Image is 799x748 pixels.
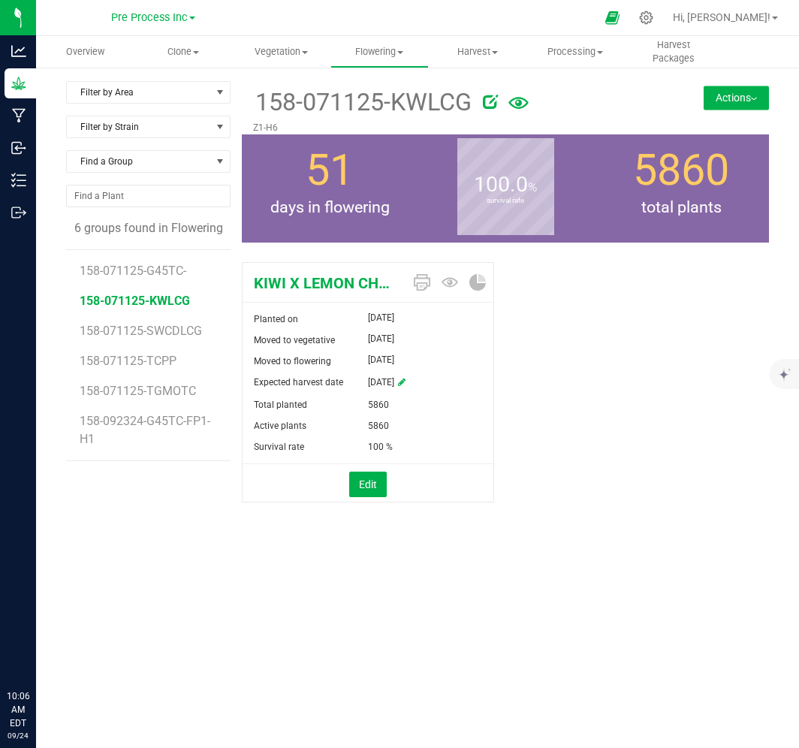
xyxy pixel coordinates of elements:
span: Planted on [254,314,298,324]
span: Harvest Packages [626,38,722,65]
span: Filter by Area [67,82,211,103]
span: 158-071125-KWLCG [80,294,190,308]
a: Overview [36,36,134,68]
inline-svg: Inventory [11,173,26,188]
span: Open Ecommerce Menu [595,3,629,32]
span: Clone [135,45,232,59]
span: 158-071125-KWLCG [253,84,472,121]
iframe: Resource center [15,628,60,673]
span: Processing [527,45,624,59]
p: 09/24 [7,730,29,741]
span: Pre Process Inc [111,11,188,24]
span: Overview [46,45,125,59]
b: survival rate [457,133,554,267]
span: Moved to flowering [254,356,331,366]
span: Harvest [430,45,526,59]
p: Z1-H6 [253,121,670,134]
a: Clone [134,36,233,68]
inline-svg: Outbound [11,205,26,220]
span: Vegetation [233,45,330,59]
span: Survival rate [254,442,304,452]
input: NO DATA FOUND [67,185,230,207]
button: Edit [349,472,387,497]
span: 158-071125-TCPP [80,354,176,368]
span: Expected harvest date [254,377,343,388]
span: Filter by Strain [67,116,211,137]
span: 5860 [633,145,729,195]
span: Flowering [331,45,428,59]
span: [DATE] [368,372,394,394]
group-info-box: Total number of plants [605,134,758,243]
span: 158-092324-G45TC-FP1-H1 [80,414,210,446]
p: 10:06 AM EDT [7,689,29,730]
span: [DATE] [368,330,394,348]
span: Hi, [PERSON_NAME]! [673,11,770,23]
div: 6 groups found in Flowering [66,219,231,237]
inline-svg: Analytics [11,44,26,59]
inline-svg: Manufacturing [11,108,26,123]
span: 100 % [368,436,393,457]
span: [DATE] [368,309,394,327]
span: Total planted [254,400,307,410]
span: days in flowering [242,195,418,219]
span: [DATE] [368,351,394,369]
div: Manage settings [637,11,656,25]
a: Harvest [429,36,527,68]
group-info-box: Survival rate [429,134,582,243]
a: Flowering [330,36,429,68]
span: select [211,82,230,103]
span: 5860 [368,415,389,436]
a: Vegetation [232,36,330,68]
span: Moved to vegetative [254,335,335,345]
span: Find a Group [67,151,211,172]
inline-svg: Grow [11,76,26,91]
span: KIWI X LEMON CHERRY GELATO [243,272,403,294]
span: 51 [306,145,354,195]
span: total plants [593,195,769,219]
span: 158-071125-TGMOTC [80,384,196,398]
group-info-box: Days in flowering [253,134,406,243]
a: Processing [526,36,625,68]
span: 158-071125-SWCDLCG [80,324,202,338]
button: Actions [704,86,769,110]
a: Harvest Packages [625,36,723,68]
inline-svg: Inbound [11,140,26,155]
span: 5860 [368,394,389,415]
span: Active plants [254,421,306,431]
span: 158-071125-G45TC- [80,264,186,278]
